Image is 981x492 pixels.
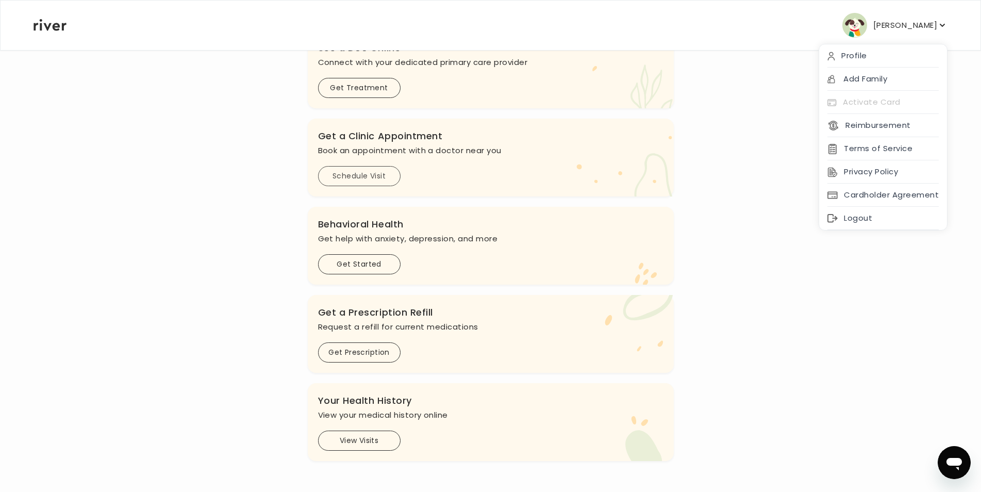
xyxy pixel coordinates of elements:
[318,393,663,408] h3: Your Health History
[827,118,910,133] button: Reimbursement
[318,320,663,334] p: Request a refill for current medications
[318,305,663,320] h3: Get a Prescription Refill
[318,254,401,274] button: Get Started
[318,408,663,422] p: View your medical history online
[318,342,401,363] button: Get Prescription
[819,68,947,91] div: Add Family
[873,18,937,32] p: [PERSON_NAME]
[318,129,663,143] h3: Get a Clinic Appointment
[318,217,663,232] h3: Behavioral Health
[318,143,663,158] p: Book an appointment with a doctor near you
[938,446,971,479] iframe: Button to launch messaging window
[318,431,401,451] button: View Visits
[318,78,401,98] button: Get Treatment
[819,207,947,230] div: Logout
[819,91,947,114] div: Activate Card
[318,55,663,70] p: Connect with your dedicated primary care provider
[819,44,947,68] div: Profile
[819,184,947,207] div: Cardholder Agreement
[318,166,401,186] button: Schedule Visit
[842,13,867,38] img: user avatar
[318,232,663,246] p: Get help with anxiety, depression, and more
[842,13,947,38] button: user avatar[PERSON_NAME]
[819,160,947,184] div: Privacy Policy
[819,137,947,160] div: Terms of Service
